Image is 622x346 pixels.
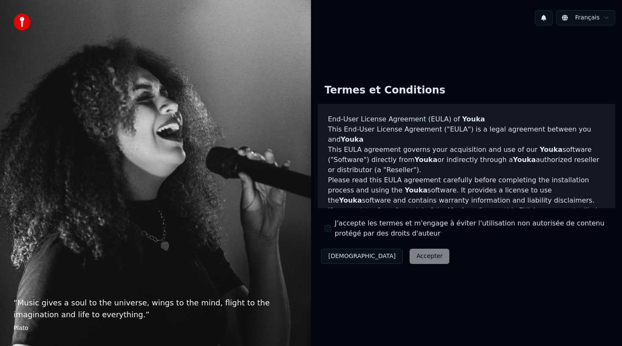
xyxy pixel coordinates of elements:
footer: Plato [14,324,297,332]
span: Youka [341,135,363,143]
p: This EULA agreement governs your acquisition and use of our software ("Software") directly from o... [328,145,605,175]
img: youka [14,14,30,30]
div: Termes et Conditions [318,77,452,104]
label: J'accepte les termes et m'engage à éviter l'utilisation non autorisée de contenu protégé par des ... [335,218,608,239]
span: Youka [415,156,438,164]
p: If you register for a free trial of the software, this EULA agreement will also govern that trial... [328,206,605,246]
p: “ Music gives a soul to the universe, wings to the mind, flight to the imagination and life to ev... [14,297,297,321]
span: Youka [448,206,471,214]
span: Youka [513,156,536,164]
button: [DEMOGRAPHIC_DATA] [321,249,403,264]
span: Youka [539,146,562,154]
h3: End-User License Agreement (EULA) of [328,114,605,124]
span: Youka [339,196,362,204]
span: Youka [405,186,427,194]
span: Youka [462,115,485,123]
p: Please read this EULA agreement carefully before completing the installation process and using th... [328,175,605,206]
p: This End-User License Agreement ("EULA") is a legal agreement between you and [328,124,605,145]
